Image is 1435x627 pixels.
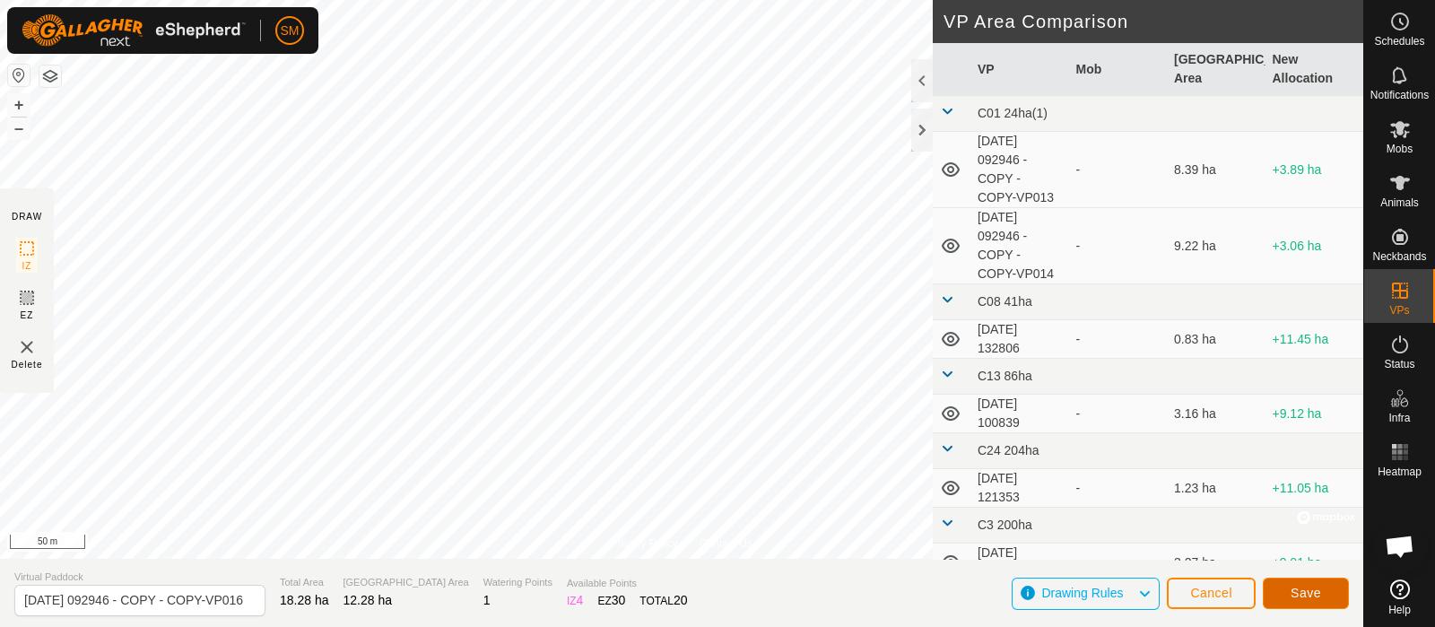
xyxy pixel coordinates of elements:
[280,575,329,590] span: Total Area
[597,591,625,610] div: EZ
[8,65,30,86] button: Reset Map
[1265,395,1364,433] td: +9.12 ha
[970,395,1069,433] td: [DATE] 100839
[1265,208,1364,284] td: +3.06 ha
[1041,586,1123,600] span: Drawing Rules
[22,259,32,273] span: IZ
[344,575,469,590] span: [GEOGRAPHIC_DATA] Area
[1265,320,1364,359] td: +11.45 ha
[978,518,1032,532] span: C3 200ha
[970,132,1069,208] td: [DATE] 092946 - COPY - COPY-VP013
[1372,251,1426,262] span: Neckbands
[1076,237,1161,256] div: -
[1167,395,1265,433] td: 3.16 ha
[1389,305,1409,316] span: VPs
[700,536,752,552] a: Contact Us
[1167,208,1265,284] td: 9.22 ha
[1265,544,1364,582] td: +9.01 ha
[1373,519,1427,573] div: Open chat
[1388,413,1410,423] span: Infra
[1263,578,1349,609] button: Save
[1384,359,1414,370] span: Status
[1387,144,1413,154] span: Mobs
[12,358,43,371] span: Delete
[1265,469,1364,508] td: +11.05 ha
[1076,479,1161,498] div: -
[14,570,265,585] span: Virtual Paddock
[1076,405,1161,423] div: -
[978,294,1032,309] span: C08 41ha
[1167,544,1265,582] td: 3.27 ha
[970,320,1069,359] td: [DATE] 132806
[611,536,678,552] a: Privacy Policy
[1167,578,1256,609] button: Cancel
[1265,132,1364,208] td: +3.89 ha
[12,210,42,223] div: DRAW
[1265,43,1364,96] th: New Allocation
[978,443,1039,457] span: C24 204ha
[1167,469,1265,508] td: 1.23 ha
[1388,605,1411,615] span: Help
[1167,43,1265,96] th: [GEOGRAPHIC_DATA] Area
[483,575,552,590] span: Watering Points
[970,208,1069,284] td: [DATE] 092946 - COPY - COPY-VP014
[16,336,38,358] img: VP
[978,106,1048,120] span: C01 24ha(1)
[978,369,1032,383] span: C13 86ha
[1374,36,1424,47] span: Schedules
[39,65,61,87] button: Map Layers
[344,593,393,607] span: 12.28 ha
[1370,90,1429,100] span: Notifications
[21,309,34,322] span: EZ
[577,593,584,607] span: 4
[567,576,688,591] span: Available Points
[1167,320,1265,359] td: 0.83 ha
[1364,572,1435,623] a: Help
[1076,553,1161,572] div: -
[1380,197,1419,208] span: Animals
[567,591,583,610] div: IZ
[1291,586,1321,600] span: Save
[944,11,1363,32] h2: VP Area Comparison
[1167,132,1265,208] td: 8.39 ha
[1076,330,1161,349] div: -
[1069,43,1168,96] th: Mob
[639,591,687,610] div: TOTAL
[970,544,1069,582] td: [DATE] 101951
[970,43,1069,96] th: VP
[483,593,491,607] span: 1
[8,94,30,116] button: +
[1378,466,1422,477] span: Heatmap
[612,593,626,607] span: 30
[22,14,246,47] img: Gallagher Logo
[1190,586,1232,600] span: Cancel
[674,593,688,607] span: 20
[1076,161,1161,179] div: -
[970,469,1069,508] td: [DATE] 121353
[8,118,30,139] button: –
[280,593,329,607] span: 18.28 ha
[281,22,300,40] span: SM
